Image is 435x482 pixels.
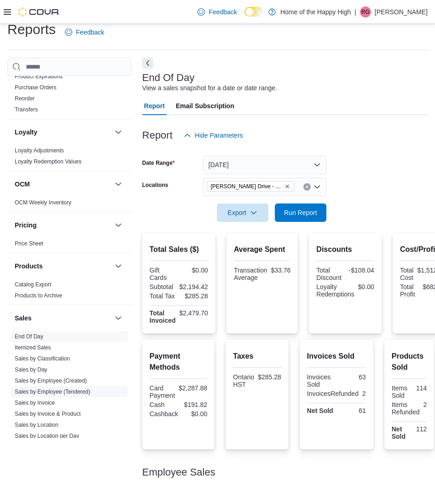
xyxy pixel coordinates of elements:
div: $285.28 [180,292,208,300]
button: Pricing [15,221,111,230]
p: Home of the Happy High [280,6,351,17]
div: Ontario HST [233,373,254,388]
h2: Average Spent [234,244,290,255]
div: Cash [150,401,177,408]
span: Catalog Export [15,281,51,288]
button: Loyalty [113,127,124,138]
h2: Discounts [316,244,374,255]
div: Transaction Average [234,267,267,281]
div: Card Payment [150,384,175,399]
strong: Net Sold [392,425,406,440]
div: $285.28 [258,373,281,381]
div: Loyalty [7,145,131,171]
button: Loyalty [15,128,111,137]
span: Itemized Sales [15,344,51,351]
div: $0.00 [180,267,208,274]
div: $191.82 [180,401,208,408]
a: Catalog Export [15,281,51,288]
div: -$108.04 [347,267,374,274]
h3: Pricing [15,221,36,230]
span: Product Expirations [15,73,63,80]
a: Price Sheet [15,240,43,247]
h3: Employee Sales [142,467,215,478]
div: $2,194.42 [180,283,208,290]
div: $2,479.70 [180,309,208,317]
button: Run Report [275,203,326,222]
span: Export [222,203,263,222]
span: Sales by Employee (Tendered) [15,388,90,395]
div: 114 [411,384,427,392]
button: Clear input [303,183,311,191]
span: Hide Parameters [195,131,243,140]
div: Gift Cards [150,267,177,281]
button: OCM [113,179,124,190]
div: Items Sold [392,384,407,399]
a: Sales by Employee (Created) [15,377,87,384]
div: Total Profit [400,283,419,298]
div: InvoicesRefunded [307,390,359,397]
a: Transfers [15,106,38,113]
button: Products [15,261,111,271]
img: Cova [18,7,60,17]
div: 2 [423,401,427,408]
h3: Loyalty [15,128,37,137]
div: 61 [338,407,366,414]
div: $2,287.88 [179,384,207,392]
button: Hide Parameters [180,126,247,145]
div: Items Refunded [392,401,420,416]
a: Loyalty Redemption Values [15,158,81,165]
div: Loyalty Redemptions [316,283,354,298]
h3: Products [15,261,43,271]
div: 2 [362,390,366,397]
span: Report [144,97,165,115]
h3: End Of Day [142,72,195,83]
div: Total Cost [400,267,414,281]
strong: Net Sold [307,407,333,414]
span: End Of Day [15,333,43,340]
button: Pricing [113,220,124,231]
a: Feedback [61,23,108,41]
a: Loyalty Adjustments [15,147,64,154]
a: Products to Archive [15,292,62,299]
div: Riley Groulx [360,6,371,17]
div: Total Tax [150,292,177,300]
h2: Payment Methods [150,351,208,373]
a: Feedback [194,3,240,21]
div: OCM [7,197,131,212]
button: Open list of options [313,183,321,191]
span: Feedback [76,28,104,37]
a: Sales by Location [15,422,58,428]
a: Sales by Day [15,366,47,373]
button: Export [217,203,268,222]
div: Cashback [150,410,178,418]
h2: Taxes [233,351,281,362]
a: Sales by Classification [15,355,70,362]
p: | [354,6,356,17]
div: 112 [411,425,427,433]
span: Email Subscription [176,97,234,115]
button: Products [113,261,124,272]
div: View a sales snapshot for a date or date range. [142,83,277,93]
a: Sales by Invoice & Product [15,411,81,417]
span: Sales by Invoice [15,399,55,407]
div: Invoices Sold [307,373,335,388]
a: Purchase Orders [15,84,57,91]
h3: OCM [15,180,30,189]
span: Dundas - Osler Drive - Friendly Stranger [207,181,294,192]
a: Sales by Location per Day [15,433,79,439]
button: Remove Dundas - Osler Drive - Friendly Stranger from selection in this group [284,184,290,189]
a: OCM Weekly Inventory [15,199,71,206]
